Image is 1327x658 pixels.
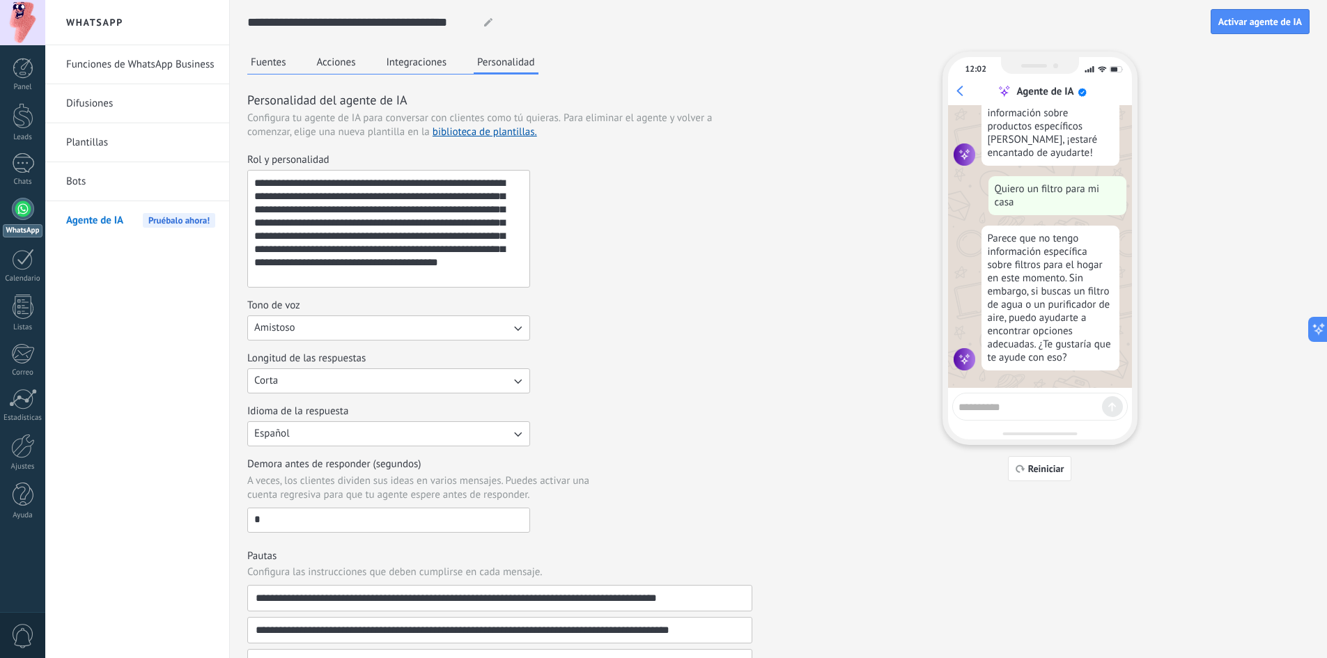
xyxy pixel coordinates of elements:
li: Funciones de WhatsApp Business [45,45,229,84]
li: Difusiones [45,84,229,123]
button: Personalidad [474,52,538,75]
div: Ajustes [3,462,43,471]
span: Activar agente de IA [1218,17,1302,26]
a: Agente de IAPruébalo ahora! [66,201,215,240]
button: Activar agente de IA [1211,9,1310,34]
div: Parece que no tengo información específica sobre filtros para el hogar en este momento. Sin embar... [981,226,1119,370]
div: WhatsApp [3,224,42,237]
span: Configura las instrucciones que deben cumplirse en cada mensaje. [247,565,543,579]
li: Bots [45,162,229,201]
button: Idioma de la respuesta [247,421,530,446]
div: 12:02 [965,64,986,75]
span: Español [254,427,290,441]
span: Configura tu agente de IA para conversar con clientes como tú quieras. [247,111,561,125]
button: Longitud de las respuestas [247,368,530,393]
div: Ayuda [3,511,43,520]
div: Chats [3,178,43,187]
textarea: Rol y personalidad [248,171,527,287]
button: Tono de voz [247,315,530,340]
span: Longitud de las respuestas [247,352,366,366]
img: agent icon [954,143,976,166]
li: Agente de IA [45,201,229,240]
span: Reiniciar [1028,464,1064,473]
span: A veces, los clientes dividen sus ideas en varios mensajes. Puedes activar una cuenta regresiva p... [247,474,614,502]
input: Demora antes de responder (segundos)A veces, los clientes dividen sus ideas en varios mensajes. P... [248,508,529,531]
span: Idioma de la respuesta [247,405,348,418]
a: Plantillas [66,123,215,162]
div: Listas [3,323,43,332]
div: Quiero un filtro para mi casa [988,176,1126,215]
a: Bots [66,162,215,201]
button: Fuentes [247,52,290,72]
h3: Pautas [247,549,752,563]
div: Estadísticas [3,414,43,423]
div: Correo [3,368,43,377]
a: Funciones de WhatsApp Business [66,45,215,84]
div: Leads [3,133,43,142]
a: biblioteca de plantillas. [433,125,537,139]
span: Pruébalo ahora! [143,213,215,228]
img: agent icon [954,348,976,370]
span: Demora antes de responder (segundos) [247,457,421,471]
span: Amistoso [254,321,295,335]
a: Difusiones [66,84,215,123]
button: Integraciones [383,52,451,72]
span: Corta [254,374,278,388]
span: Tono de voz [247,299,300,313]
span: Rol y personalidad [247,153,329,167]
li: Plantillas [45,123,229,162]
button: Reiniciar [1008,456,1072,481]
div: Agente de IA [1016,85,1073,98]
span: Para eliminar el agente y volver a comenzar, elige una nueva plantilla en la [247,111,712,139]
button: Acciones [313,52,359,72]
div: Panel [3,83,43,92]
span: Agente de IA [66,201,123,240]
h3: Personalidad del agente de IA [247,91,752,109]
div: Calendario [3,274,43,283]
